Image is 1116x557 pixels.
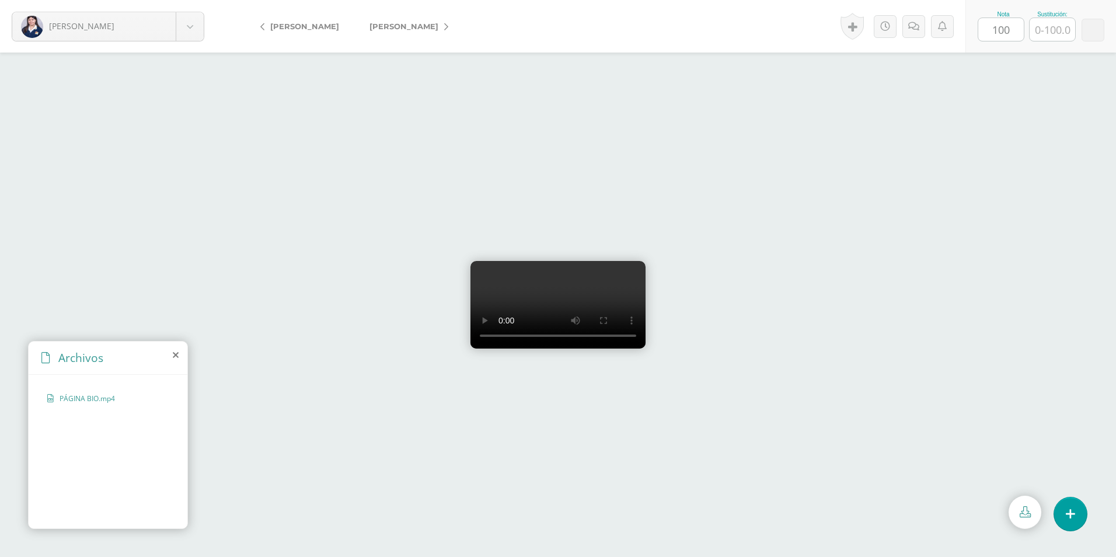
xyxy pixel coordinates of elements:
[58,350,103,365] span: Archivos
[251,12,354,40] a: [PERSON_NAME]
[49,20,114,32] span: [PERSON_NAME]
[354,12,458,40] a: [PERSON_NAME]
[369,22,438,31] span: [PERSON_NAME]
[270,22,339,31] span: [PERSON_NAME]
[978,11,1029,18] div: Nota
[1030,18,1075,41] input: 0-100.0
[1029,11,1076,18] div: Sustitución:
[978,18,1024,41] input: 0-100.0
[60,394,155,403] span: PÁGINA BIO.mp4
[173,350,179,360] i: close
[21,16,43,38] img: b03cd67f319789014f5e230ba967979a.png
[12,12,204,41] a: [PERSON_NAME]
